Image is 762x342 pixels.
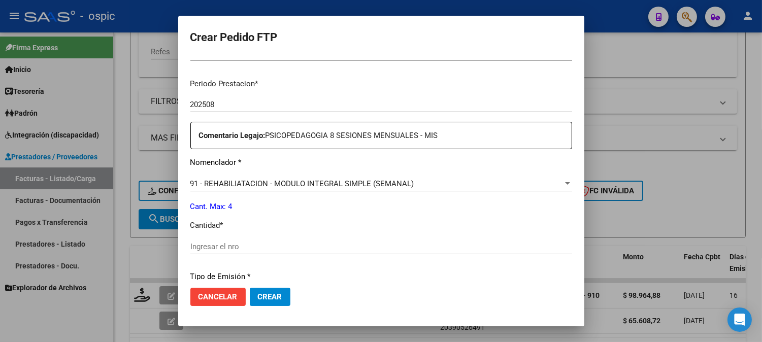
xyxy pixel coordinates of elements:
[727,307,752,332] div: Open Intercom Messenger
[190,78,572,90] p: Periodo Prestacion
[190,157,572,168] p: Nomenclador *
[190,28,572,47] h2: Crear Pedido FTP
[258,292,282,301] span: Crear
[250,288,290,306] button: Crear
[190,271,572,283] p: Tipo de Emisión *
[190,201,572,213] p: Cant. Max: 4
[199,131,266,140] strong: Comentario Legajo:
[190,220,572,231] p: Cantidad
[198,292,238,301] span: Cancelar
[190,179,414,188] span: 91 - REHABILIATACION - MODULO INTEGRAL SIMPLE (SEMANAL)
[190,288,246,306] button: Cancelar
[199,130,572,142] p: PSICOPEDAGOGIA 8 SESIONES MENSUALES - MIS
